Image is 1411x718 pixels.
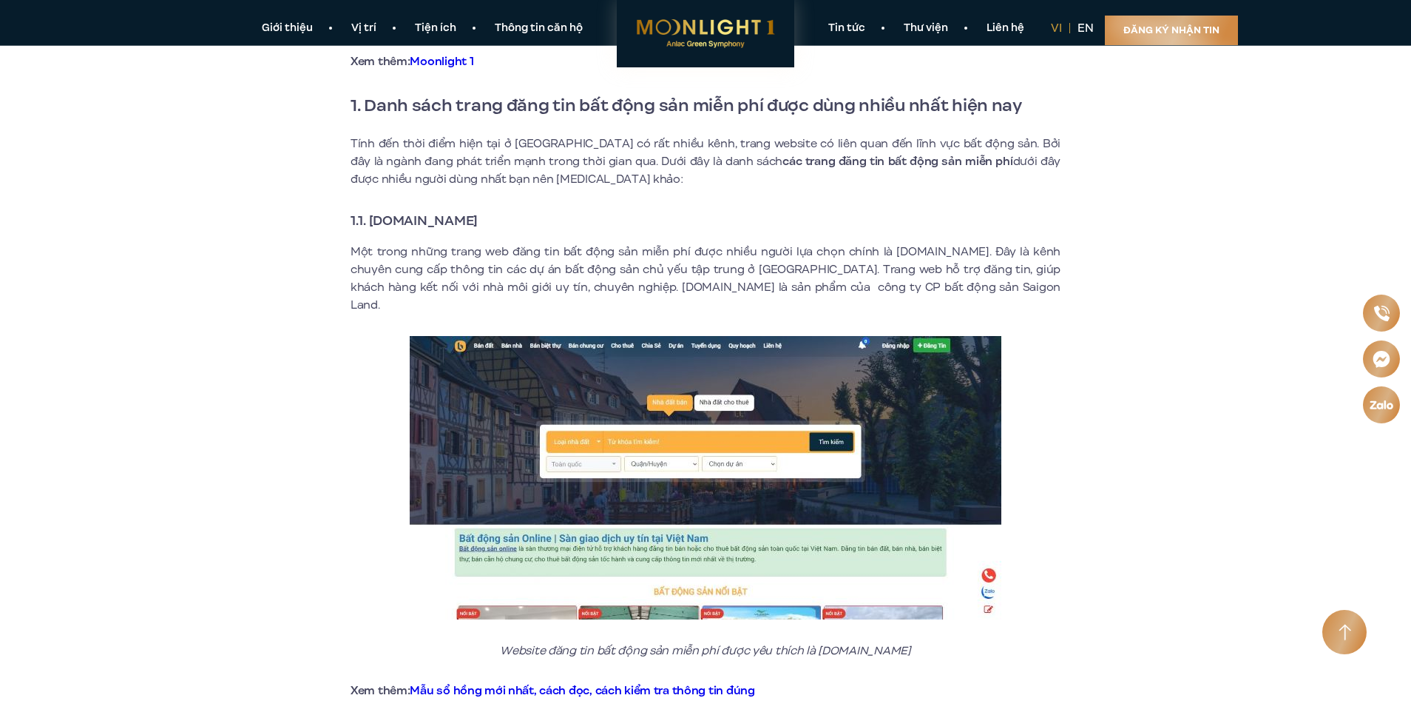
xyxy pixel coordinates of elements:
[351,682,755,699] strong: Xem thêm:
[782,153,1012,170] strong: các trang đăng tin bất động sản miễn phí
[809,21,884,36] a: Tin tức
[884,21,967,36] a: Thư viện
[351,243,1060,314] p: Một trong những trang web đăng tin bất động sản miễn phí được nhiều người lựa chọn chính là [DOMA...
[1339,624,1351,641] img: Arrow icon
[351,135,1060,188] p: Tính đến thời điểm hiện tại ở [GEOGRAPHIC_DATA] có rất nhiều kênh, trang website có liên quan đến...
[1077,20,1094,36] a: en
[332,21,396,36] a: Vị trí
[396,21,476,36] a: Tiện ích
[1369,400,1393,409] img: Zalo icon
[1051,20,1062,36] a: vi
[476,21,602,36] a: Thông tin căn hộ
[243,21,332,36] a: Giới thiệu
[410,53,473,70] a: Moonlight 1
[500,642,910,659] em: Website đăng tin bất động sản miễn phí được yêu thích là [DOMAIN_NAME]
[351,93,1022,118] strong: 1. Danh sách trang đăng tin bất động sản miễn phí được dùng nhiều nhất hiện nay
[1373,350,1390,368] img: Messenger icon
[410,682,754,699] a: Mẫu sổ hồng mới nhất, cách đọc, cách kiểm tra thông tin đúng
[351,53,473,70] strong: Xem thêm:
[1105,16,1238,45] a: Đăng ký nhận tin
[410,336,1001,620] img: Website đăng tin bất động sản miễn phí được yêu thích là Batdongsanonline.vn
[1373,306,1389,321] img: Phone icon
[351,211,478,230] strong: 1.1. [DOMAIN_NAME]
[967,21,1043,36] a: Liên hệ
